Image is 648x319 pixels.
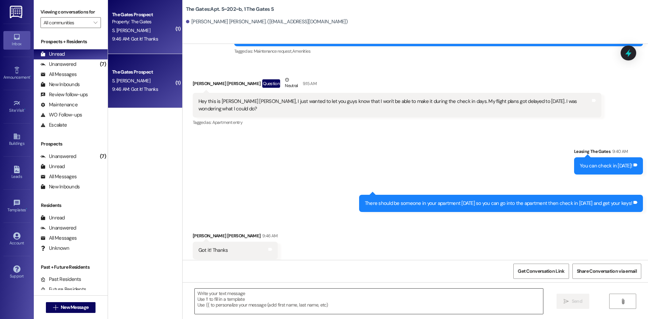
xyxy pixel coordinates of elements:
[112,69,174,76] div: The Gates Prospect
[44,17,90,28] input: All communities
[30,74,31,79] span: •
[10,6,24,18] img: ResiDesk Logo
[301,80,317,87] div: 9:15 AM
[93,20,97,25] i: 
[40,91,88,98] div: Review follow-ups
[40,61,76,68] div: Unanswered
[40,163,65,170] div: Unread
[198,98,591,112] div: Hey this is [PERSON_NAME] [PERSON_NAME], I just wanted to let you guys know that I won't be able ...
[193,232,278,242] div: [PERSON_NAME] [PERSON_NAME]
[564,299,569,304] i: 
[3,230,30,248] a: Account
[574,148,643,157] div: Leasing The Gates
[40,81,80,88] div: New Inbounds
[46,302,96,313] button: New Message
[40,101,78,108] div: Maintenance
[40,122,67,129] div: Escalate
[26,207,27,211] span: •
[234,46,643,56] div: Tagged as:
[193,259,278,269] div: Tagged as:
[3,164,30,182] a: Leads
[40,235,77,242] div: All Messages
[53,305,58,310] i: 
[112,18,174,25] div: Property: The Gates
[40,7,101,17] label: Viewing conversations for
[577,268,637,275] span: Share Conversation via email
[212,119,242,125] span: Apartment entry
[98,59,108,70] div: (7)
[572,264,641,279] button: Share Conversation via email
[34,264,108,271] div: Past + Future Residents
[34,140,108,148] div: Prospects
[34,38,108,45] div: Prospects + Residents
[40,245,69,252] div: Unknown
[292,48,310,54] span: Amenities
[262,79,280,88] div: Question
[40,214,65,221] div: Unread
[40,286,86,293] div: Future Residents
[3,31,30,49] a: Inbox
[186,6,274,13] b: The Gates: Apt. S~202~b, 1 The Gates S
[40,71,77,78] div: All Messages
[40,224,76,232] div: Unanswered
[365,200,632,207] div: There should be someone in your apartment [DATE] so you can go into the apartment then check in [...
[186,18,348,25] div: [PERSON_NAME] [PERSON_NAME]. ([EMAIL_ADDRESS][DOMAIN_NAME])
[261,232,277,239] div: 9:46 AM
[193,76,601,93] div: [PERSON_NAME] [PERSON_NAME]
[24,107,25,112] span: •
[513,264,569,279] button: Get Conversation Link
[112,78,150,84] span: S. [PERSON_NAME]
[98,151,108,162] div: (7)
[3,131,30,149] a: Buildings
[40,111,82,118] div: WO Follow-ups
[580,162,632,169] div: You can check in [DATE]!
[198,247,228,254] div: Got it! Thanks
[40,51,65,58] div: Unread
[193,117,601,127] div: Tagged as:
[61,304,88,311] span: New Message
[557,294,589,309] button: Send
[572,298,582,305] span: Send
[283,76,299,90] div: Neutral
[3,98,30,116] a: Site Visit •
[518,268,564,275] span: Get Conversation Link
[254,48,292,54] span: Maintenance request ,
[34,202,108,209] div: Residents
[112,86,158,92] div: 9:46 AM: Got it! Thanks
[3,263,30,282] a: Support
[112,36,158,42] div: 9:46 AM: Got it! Thanks
[40,276,81,283] div: Past Residents
[611,148,628,155] div: 9:40 AM
[112,27,150,33] span: S. [PERSON_NAME]
[40,153,76,160] div: Unanswered
[620,299,625,304] i: 
[40,173,77,180] div: All Messages
[112,11,174,18] div: The Gates Prospect
[3,197,30,215] a: Templates •
[40,183,80,190] div: New Inbounds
